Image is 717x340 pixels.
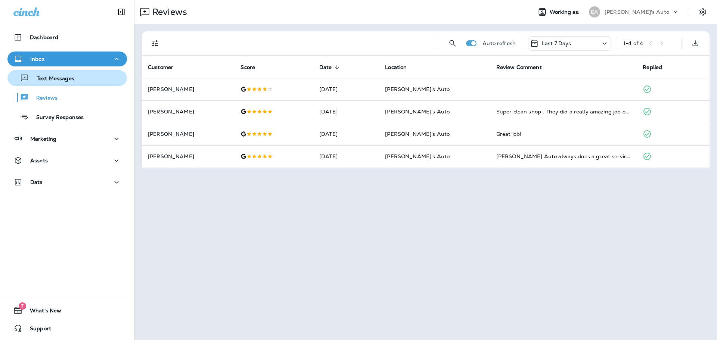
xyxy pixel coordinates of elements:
[482,40,516,46] p: Auto refresh
[605,9,669,15] p: [PERSON_NAME]'s Auto
[30,136,56,142] p: Marketing
[29,114,84,121] p: Survey Responses
[7,131,127,146] button: Marketing
[385,64,416,71] span: Location
[319,64,332,71] span: Date
[589,6,600,18] div: EA
[313,100,379,123] td: [DATE]
[319,64,342,71] span: Date
[7,52,127,66] button: Inbox
[148,36,163,51] button: Filters
[496,153,631,160] div: Evan Auto always does a great service! They do a great service and check out everything for you! ...
[623,40,643,46] div: 1 - 4 of 4
[7,175,127,190] button: Data
[22,308,61,316] span: What's New
[30,34,58,40] p: Dashboard
[148,109,229,115] p: [PERSON_NAME]
[148,64,183,71] span: Customer
[696,5,710,19] button: Settings
[30,157,48,163] p: Assets
[7,153,127,168] button: Assets
[550,9,581,15] span: Working as:
[385,131,450,137] span: [PERSON_NAME]'s Auto
[385,108,450,115] span: [PERSON_NAME]'s Auto
[7,321,127,336] button: Support
[643,64,672,71] span: Replied
[30,56,44,62] p: Inbox
[313,78,379,100] td: [DATE]
[29,95,58,102] p: Reviews
[19,302,26,310] span: 7
[111,4,132,19] button: Collapse Sidebar
[385,153,450,160] span: [PERSON_NAME]'s Auto
[148,64,173,71] span: Customer
[496,108,631,115] div: Super clean shop . They did a really amazing job on my car. Went out of their way to find and ins...
[240,64,265,71] span: Score
[7,90,127,105] button: Reviews
[385,86,450,93] span: [PERSON_NAME]'s Auto
[148,86,229,92] p: [PERSON_NAME]
[240,64,255,71] span: Score
[445,36,460,51] button: Search Reviews
[7,30,127,45] button: Dashboard
[542,40,571,46] p: Last 7 Days
[313,145,379,168] td: [DATE]
[148,153,229,159] p: [PERSON_NAME]
[385,64,407,71] span: Location
[7,70,127,86] button: Text Messages
[22,325,51,334] span: Support
[313,123,379,145] td: [DATE]
[30,179,43,185] p: Data
[149,6,187,18] p: Reviews
[643,64,662,71] span: Replied
[688,36,703,51] button: Export as CSV
[496,64,542,71] span: Review Comment
[148,131,229,137] p: [PERSON_NAME]
[7,109,127,125] button: Survey Responses
[496,64,552,71] span: Review Comment
[29,75,74,82] p: Text Messages
[7,303,127,318] button: 7What's New
[496,130,631,138] div: Great job!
